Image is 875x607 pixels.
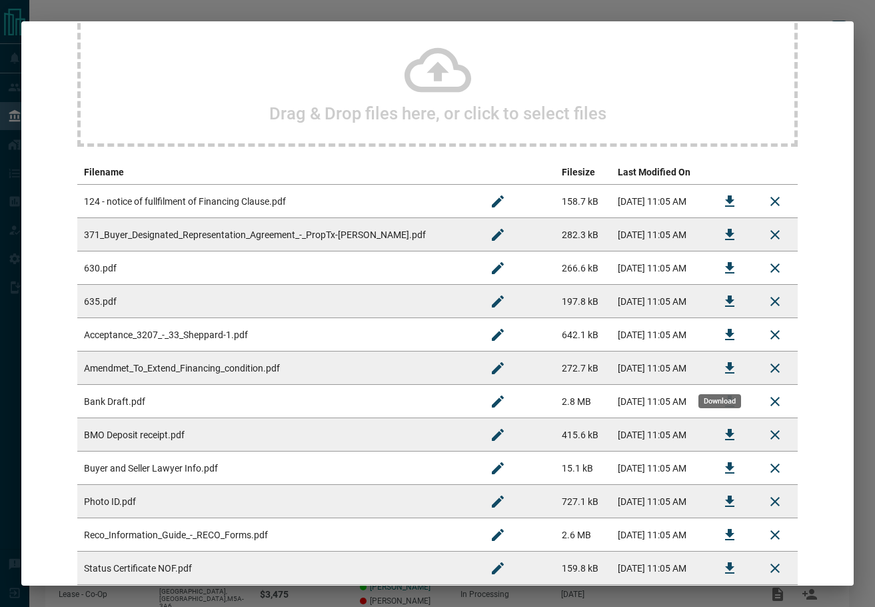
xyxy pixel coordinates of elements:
td: [DATE] 11:05 AM [611,251,707,285]
td: 2.8 MB [555,385,611,418]
button: Remove File [759,285,791,318]
button: Rename [482,552,514,584]
button: Download [714,519,746,551]
td: 371_Buyer_Designated_Representation_Agreement_-_PropTx-[PERSON_NAME].pdf [77,218,475,251]
th: Filesize [555,160,611,185]
button: Rename [482,519,514,551]
td: Status Certificate NOF.pdf [77,552,475,585]
button: Remove File [759,185,791,217]
button: Remove File [759,352,791,384]
button: Rename [482,185,514,217]
button: Remove File [759,386,791,418]
td: 15.1 kB [555,452,611,485]
button: Download [714,486,746,518]
td: [DATE] 11:05 AM [611,352,707,385]
button: Rename [482,252,514,284]
td: 124 - notice of fullfilment of Financing Clause.pdf [77,185,475,218]
td: 2.6 MB [555,518,611,552]
td: Amendmet_To_Extend_Financing_condition.pdf [77,352,475,385]
td: [DATE] 11:05 AM [611,318,707,352]
td: [DATE] 11:05 AM [611,552,707,585]
button: Download [714,352,746,384]
td: 159.8 kB [555,552,611,585]
button: Remove File [759,319,791,351]
td: 158.7 kB [555,185,611,218]
td: 415.6 kB [555,418,611,452]
td: 197.8 kB [555,285,611,318]
th: delete file action column [752,160,798,185]
button: Download [714,419,746,451]
div: Download [698,394,741,408]
button: Rename [482,486,514,518]
td: [DATE] 11:05 AM [611,285,707,318]
button: Remove File [759,252,791,284]
td: [DATE] 11:05 AM [611,418,707,452]
button: Remove File [759,552,791,584]
td: [DATE] 11:05 AM [611,218,707,251]
td: Buyer and Seller Lawyer Info.pdf [77,452,475,485]
td: Reco_Information_Guide_-_RECO_Forms.pdf [77,518,475,552]
td: [DATE] 11:05 AM [611,452,707,485]
button: Download [714,285,746,318]
td: Bank Draft.pdf [77,385,475,418]
button: Download [714,319,746,351]
button: Rename [482,285,514,318]
button: Remove File [759,452,791,484]
button: Rename [482,319,514,351]
td: Photo ID.pdf [77,485,475,518]
td: 635.pdf [77,285,475,318]
button: Rename [482,452,514,484]
td: 642.1 kB [555,318,611,352]
td: Acceptance_3207_-_33_Sheppard-1.pdf [77,318,475,352]
button: Download [714,219,746,251]
button: Remove File [759,519,791,551]
td: 630.pdf [77,251,475,285]
button: Rename [482,386,514,418]
td: [DATE] 11:05 AM [611,518,707,552]
td: 272.7 kB [555,352,611,385]
h2: Drag & Drop files here, or click to select files [269,103,606,123]
button: Download [714,452,746,484]
button: Remove File [759,419,791,451]
button: Rename [482,219,514,251]
button: Rename [482,419,514,451]
button: Download [714,185,746,217]
th: Last Modified On [611,160,707,185]
td: BMO Deposit receipt.pdf [77,418,475,452]
td: [DATE] 11:05 AM [611,485,707,518]
button: Download [714,552,746,584]
button: Remove File [759,219,791,251]
td: [DATE] 11:05 AM [611,385,707,418]
div: Drag & Drop files here, or click to select files [77,13,798,147]
th: Filename [77,160,475,185]
button: Download [714,252,746,284]
td: 266.6 kB [555,251,611,285]
td: 727.1 kB [555,485,611,518]
th: download action column [707,160,752,185]
td: [DATE] 11:05 AM [611,185,707,218]
button: Rename [482,352,514,384]
td: 282.3 kB [555,218,611,251]
button: Remove File [759,486,791,518]
th: edit column [475,160,555,185]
